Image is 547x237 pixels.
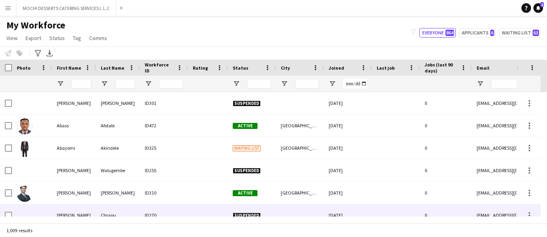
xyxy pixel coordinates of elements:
div: Akindele [96,137,140,159]
div: [PERSON_NAME] [96,182,140,204]
button: MOCHI DESSERTS CATERING SERVICES L.L.C [16,0,116,16]
span: Rating [193,65,208,71]
span: Suspended [233,213,261,219]
div: [DATE] [324,92,372,114]
div: [PERSON_NAME] [52,159,96,181]
div: [PERSON_NAME] [52,92,96,114]
span: Last Name [101,65,124,71]
span: Waiting list [233,145,261,151]
div: 0 [420,204,472,226]
span: Comms [89,34,107,42]
div: [DATE] [324,204,372,226]
span: Email [477,65,489,71]
button: Open Filter Menu [477,80,484,87]
div: ID255 [140,159,188,181]
div: ID325 [140,137,188,159]
div: [DATE] [324,159,372,181]
div: [DATE] [324,137,372,159]
input: Joined Filter Input [343,79,367,88]
div: Chraou [96,204,140,226]
span: Last job [377,65,395,71]
img: Abdelaziz Youssef [17,186,33,202]
button: Open Filter Menu [145,80,152,87]
app-action-btn: Advanced filters [33,48,43,58]
div: [GEOGRAPHIC_DATA] [276,137,324,159]
span: 2 [540,2,544,7]
span: View [6,34,18,42]
a: Comms [86,33,110,43]
span: First Name [57,65,81,71]
button: Applicants6 [459,28,496,38]
button: Open Filter Menu [57,80,64,87]
div: 0 [420,92,472,114]
span: Tag [73,34,81,42]
button: Waiting list63 [499,28,541,38]
span: 864 [445,30,454,36]
span: Active [233,190,258,196]
span: Suspended [233,168,261,174]
input: Last Name Filter Input [115,79,135,88]
div: ID472 [140,114,188,137]
span: Status [49,34,65,42]
button: Open Filter Menu [329,80,336,87]
div: 0 [420,159,472,181]
span: Export [26,34,41,42]
div: 0 [420,182,472,204]
input: City Filter Input [295,79,319,88]
div: Abass [52,114,96,137]
a: 2 [533,3,543,13]
div: [GEOGRAPHIC_DATA] [276,114,324,137]
a: View [3,33,21,43]
div: ID310 [140,182,188,204]
a: Status [46,33,68,43]
span: Suspended [233,100,261,106]
a: Export [22,33,44,43]
div: 0 [420,114,472,137]
div: Afolabi [96,114,140,137]
span: Active [233,123,258,129]
span: Photo [17,65,30,71]
span: Jobs (last 90 days) [425,62,457,74]
app-action-btn: Export XLSX [45,48,54,58]
button: Open Filter Menu [233,80,240,87]
div: [GEOGRAPHIC_DATA] [276,182,324,204]
span: Joined [329,65,344,71]
button: Open Filter Menu [281,80,288,87]
img: Abass Afolabi [17,118,33,135]
div: ID270 [140,204,188,226]
button: Open Filter Menu [101,80,108,87]
button: Everyone864 [419,28,456,38]
span: Status [233,65,248,71]
div: ID301 [140,92,188,114]
div: [PERSON_NAME] [96,92,140,114]
span: City [281,65,290,71]
div: [PERSON_NAME] [52,204,96,226]
span: 6 [490,30,494,36]
img: Abayomi Akindele [17,141,33,157]
a: Tag [70,33,84,43]
div: [DATE] [324,182,372,204]
div: [DATE] [324,114,372,137]
div: 0 [420,137,472,159]
span: My Workforce [6,19,65,31]
span: Workforce ID [145,62,174,74]
input: First Name Filter Input [71,79,91,88]
span: 63 [533,30,539,36]
div: [PERSON_NAME] [52,182,96,204]
div: Walugembe [96,159,140,181]
div: Abayomi [52,137,96,159]
input: Status Filter Input [247,79,271,88]
input: Workforce ID Filter Input [159,79,183,88]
